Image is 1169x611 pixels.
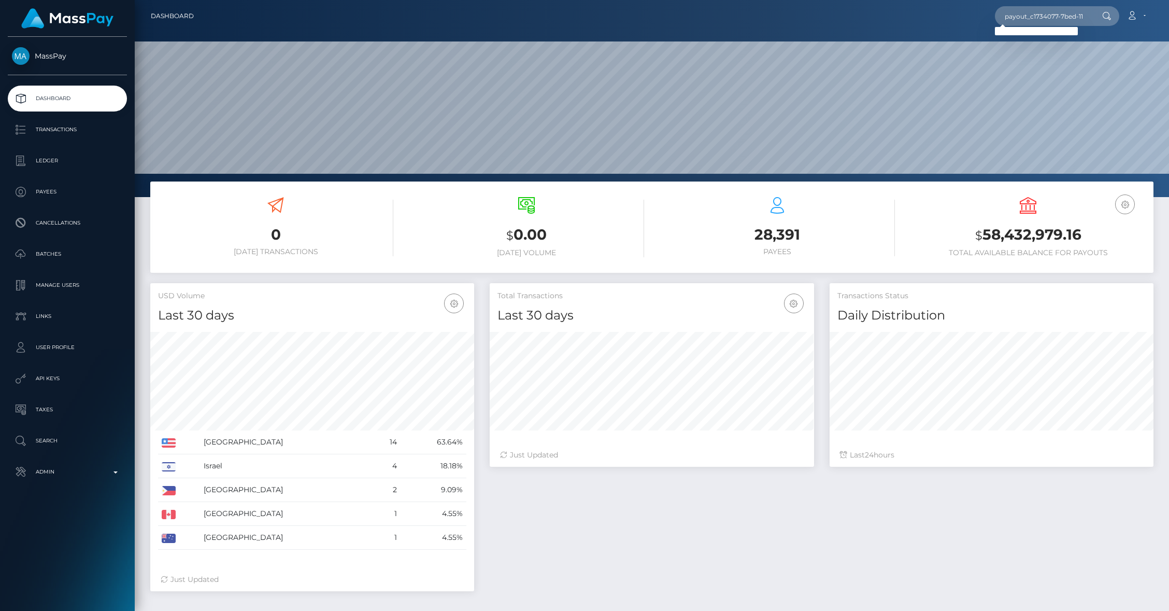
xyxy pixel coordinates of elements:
a: Cancellations [8,210,127,236]
img: CA.png [162,510,176,519]
p: Payees [12,184,123,200]
span: 24 [865,450,874,460]
td: Israel [200,454,372,478]
small: $ [506,228,514,243]
p: Transactions [12,122,123,137]
p: User Profile [12,340,123,355]
p: Batches [12,246,123,262]
a: User Profile [8,335,127,360]
a: Dashboard [8,86,127,112]
a: Taxes [8,397,127,423]
a: Links [8,303,127,329]
td: 1 [372,502,401,526]
h4: Daily Distribution [837,307,1146,325]
input: Search... [995,6,1092,26]
img: AU.png [162,534,176,543]
a: Payees [8,179,127,205]
p: Manage Users [12,277,123,293]
img: US.png [162,438,176,448]
h3: 0.00 [409,225,644,246]
td: [GEOGRAPHIC_DATA] [200,478,372,502]
a: Dashboard [151,5,194,27]
h6: [DATE] Transactions [158,247,393,256]
a: Admin [8,459,127,485]
a: Search [8,428,127,454]
p: Taxes [12,402,123,418]
div: Last hours [840,450,1143,461]
a: Ledger [8,148,127,174]
img: IL.png [162,462,176,471]
p: Ledger [12,153,123,169]
h6: Payees [660,247,895,256]
td: [GEOGRAPHIC_DATA] [200,526,372,550]
a: Manage Users [8,272,127,298]
td: 63.64% [401,431,466,454]
a: Transactions [8,117,127,143]
p: Search [12,433,123,449]
h3: 58,432,979.16 [910,225,1146,246]
img: MassPay Logo [21,8,113,29]
h5: USD Volume [158,291,466,301]
h3: 0 [158,225,393,245]
td: [GEOGRAPHIC_DATA] [200,431,372,454]
td: 4 [372,454,401,478]
h4: Last 30 days [158,307,466,325]
img: MassPay [12,47,30,65]
span: MassPay [8,51,127,61]
div: Just Updated [500,450,803,461]
td: 4.55% [401,526,466,550]
h4: Last 30 days [497,307,806,325]
p: Dashboard [12,91,123,106]
h5: Total Transactions [497,291,806,301]
div: Just Updated [161,574,464,585]
p: Links [12,309,123,324]
td: 2 [372,478,401,502]
p: API Keys [12,371,123,386]
td: 14 [372,431,401,454]
td: 18.18% [401,454,466,478]
a: Batches [8,241,127,267]
td: [GEOGRAPHIC_DATA] [200,502,372,526]
h5: Transactions Status [837,291,1146,301]
td: 9.09% [401,478,466,502]
p: Admin [12,464,123,480]
p: Cancellations [12,215,123,231]
a: API Keys [8,366,127,392]
td: 1 [372,526,401,550]
h6: [DATE] Volume [409,248,644,257]
img: PH.png [162,486,176,495]
td: 4.55% [401,502,466,526]
small: $ [975,228,982,243]
h6: Total Available Balance for Payouts [910,248,1146,257]
h3: 28,391 [660,225,895,245]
